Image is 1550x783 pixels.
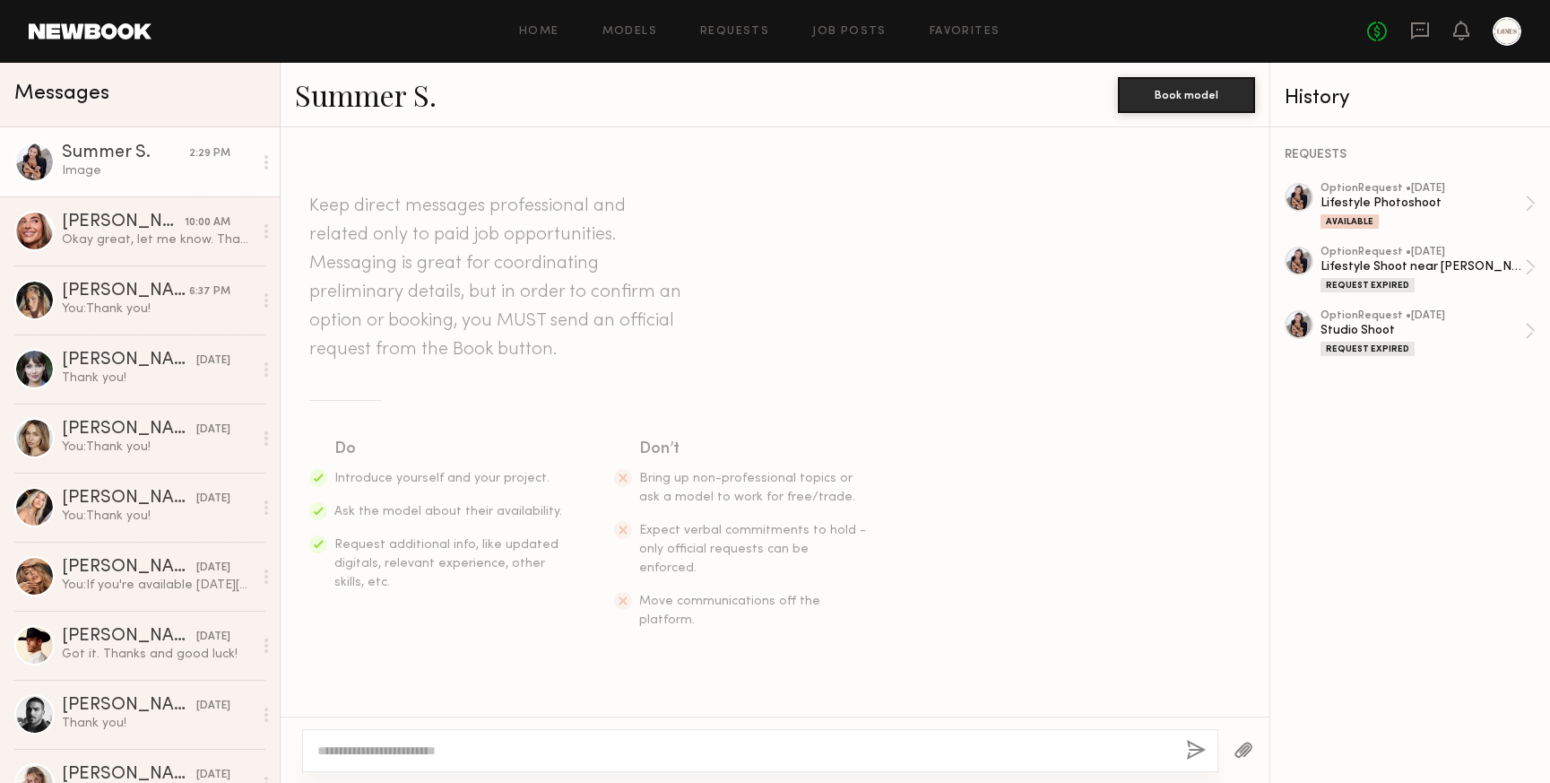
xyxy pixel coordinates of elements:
[62,300,253,318] div: You: Thank you!
[1321,278,1415,292] div: Request Expired
[62,628,196,646] div: [PERSON_NAME]
[62,715,253,732] div: Thank you!
[1321,247,1525,258] div: option Request • [DATE]
[639,525,866,574] span: Expect verbal commitments to hold - only official requests can be enforced.
[62,697,196,715] div: [PERSON_NAME]
[1321,310,1525,322] div: option Request • [DATE]
[62,490,196,508] div: [PERSON_NAME]
[334,473,550,484] span: Introduce yourself and your project.
[639,596,820,626] span: Move communications off the platform.
[1321,322,1525,339] div: Studio Shoot
[812,26,887,38] a: Job Posts
[62,421,196,439] div: [PERSON_NAME]
[62,559,196,577] div: [PERSON_NAME]
[62,144,189,162] div: Summer S.
[62,508,253,525] div: You: Thank you!
[62,439,253,456] div: You: Thank you!
[639,437,869,462] div: Don’t
[1321,310,1536,356] a: optionRequest •[DATE]Studio ShootRequest Expired
[62,213,185,231] div: [PERSON_NAME]
[62,162,253,179] div: Image
[334,539,559,588] span: Request additional info, like updated digitals, relevant experience, other skills, etc.
[309,192,686,364] header: Keep direct messages professional and related only to paid job opportunities. Messaging is great ...
[930,26,1000,38] a: Favorites
[1321,247,1536,292] a: optionRequest •[DATE]Lifestyle Shoot near [PERSON_NAME] TreeRequest Expired
[1321,214,1379,229] div: Available
[189,283,230,300] div: 6:37 PM
[62,646,253,663] div: Got it. Thanks and good luck!
[62,577,253,594] div: You: If you're available [DATE][DATE] from 3:30-5:30 please send us three raw unedited selfies of...
[1118,77,1255,113] button: Book model
[196,491,230,508] div: [DATE]
[62,352,196,370] div: [PERSON_NAME]
[62,231,253,248] div: Okay great, let me know. Thank you!
[639,473,855,503] span: Bring up non-professional topics or ask a model to work for free/trade.
[196,422,230,439] div: [DATE]
[62,283,189,300] div: [PERSON_NAME]
[602,26,657,38] a: Models
[334,506,562,518] span: Ask the model about their availability.
[295,75,437,114] a: Summer S.
[1321,342,1415,356] div: Request Expired
[196,629,230,646] div: [DATE]
[334,437,564,462] div: Do
[196,698,230,715] div: [DATE]
[1285,88,1536,109] div: History
[196,560,230,577] div: [DATE]
[14,83,109,104] span: Messages
[519,26,559,38] a: Home
[1321,258,1525,275] div: Lifestyle Shoot near [PERSON_NAME] Tree
[1321,183,1525,195] div: option Request • [DATE]
[62,370,253,387] div: Thank you!
[1321,183,1536,229] a: optionRequest •[DATE]Lifestyle PhotoshootAvailable
[1285,149,1536,161] div: REQUESTS
[196,352,230,370] div: [DATE]
[1321,195,1525,212] div: Lifestyle Photoshoot
[189,145,230,162] div: 2:29 PM
[185,214,230,231] div: 10:00 AM
[700,26,769,38] a: Requests
[1118,86,1255,101] a: Book model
